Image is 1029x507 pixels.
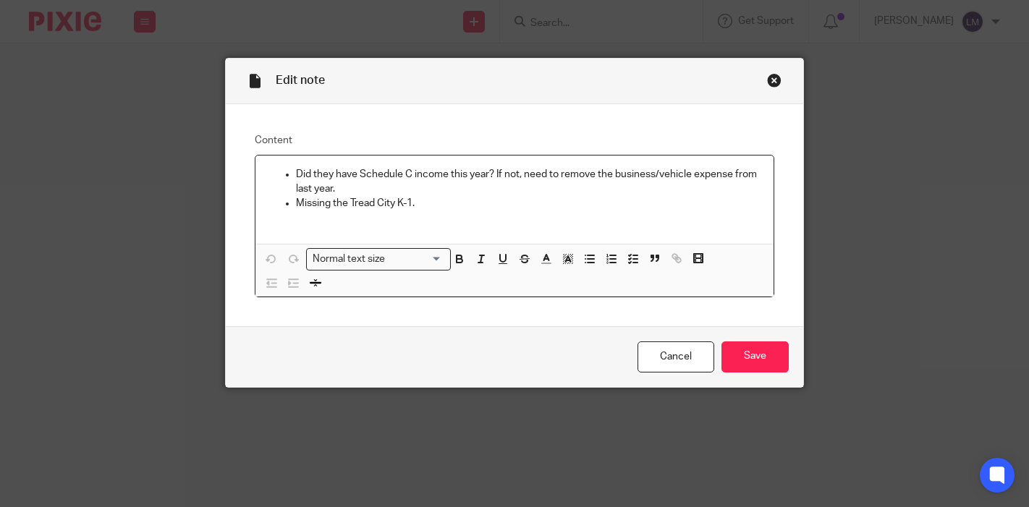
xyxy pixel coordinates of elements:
label: Content [255,133,774,148]
div: Close this dialog window [767,73,782,88]
span: Edit note [276,74,325,86]
span: Normal text size [310,252,389,267]
p: Did they have Schedule C income this year? If not, need to remove the business/vehicle expense fr... [296,167,762,197]
a: Cancel [638,341,714,372]
div: Search for option [306,248,451,270]
input: Save [721,341,789,372]
input: Search for option [390,252,442,267]
p: Missing the Tread City K-1. [296,196,762,210]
